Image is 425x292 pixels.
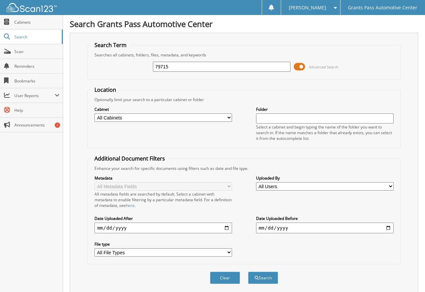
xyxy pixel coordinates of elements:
label: Date Uploaded After [94,216,232,221]
span: Search [14,34,58,40]
input: end [256,223,394,233]
h1: Search Grants Pass Automotive Center [70,18,418,29]
span: Announcements [14,122,59,128]
span: Advanced Search [309,64,339,69]
legend: Additional Document Filters [91,155,168,162]
button: Clear [210,272,240,284]
label: Cabinet [94,106,232,112]
div: Select a cabinet and begin typing the name of the folder you want to search in. If the name match... [256,124,394,141]
span: Reminders [14,63,59,69]
span: Grants Pass Automotive Center [348,6,417,10]
label: Uploaded By [256,175,394,181]
label: Folder [256,106,394,112]
span: [PERSON_NAME] [289,6,326,10]
div: Optionally limit your search to a particular cabinet or folder [91,97,397,102]
iframe: Chat Widget [392,260,425,292]
label: File type [94,241,232,247]
div: Searches all cabinets, folders, files, metadata, and keywords [91,52,397,58]
img: scan123-logo-white.svg [7,3,57,12]
span: Bookmarks [14,78,59,84]
span: Scan [14,49,59,54]
div: 1 [55,122,60,128]
span: Help [14,107,59,113]
legend: Search Term [91,41,130,49]
input: start [94,223,232,233]
button: Search [248,272,278,284]
div: Enhance your search for specific documents using filters such as date and file type. [91,166,397,171]
span: Cabinets [14,19,59,25]
legend: Location [91,86,120,93]
label: Metadata [94,175,232,181]
span: User Reports [14,93,55,98]
a: here [126,203,135,208]
div: All metadata fields are searched by default. Select a cabinet with metadata to enable filtering b... [94,191,232,208]
label: Date Uploaded Before [256,216,394,221]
